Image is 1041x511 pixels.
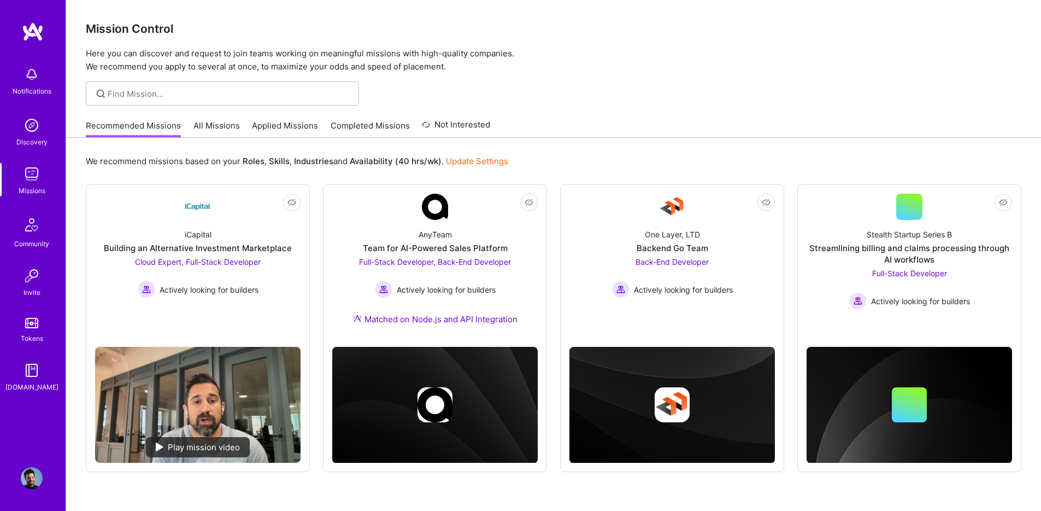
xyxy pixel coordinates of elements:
[849,292,867,310] img: Actively looking for builders
[867,229,952,240] div: Stealth Startup Series B
[332,347,538,463] img: cover
[21,333,43,344] div: Tokens
[21,467,43,489] img: User Avatar
[86,120,181,138] a: Recommended Missions
[872,269,947,278] span: Full-Stack Developer
[21,63,43,85] img: bell
[419,229,452,240] div: AnyTeam
[634,284,733,295] span: Actively looking for builders
[21,359,43,381] img: guide book
[21,114,43,136] img: discovery
[21,265,43,287] img: Invite
[21,163,43,185] img: teamwork
[637,242,708,254] div: Backend Go Team
[807,194,1012,324] a: Stealth Startup Series BStreamlining billing and claims processing through AI workflowsFull-Stack...
[95,347,301,463] img: No Mission
[108,88,351,100] input: Find Mission...
[146,437,250,457] div: Play mission video
[375,281,392,298] img: Actively looking for builders
[999,198,1008,207] i: icon EyeClosed
[269,156,290,166] b: Skills
[185,229,211,240] div: iCapital
[350,156,442,166] b: Availability (40 hrs/wk)
[331,120,410,138] a: Completed Missions
[569,347,775,463] img: cover
[659,194,685,220] img: Company Logo
[86,155,508,167] p: We recommend missions based on your , , and .
[19,212,45,238] img: Community
[19,185,45,196] div: Missions
[332,194,538,338] a: Company LogoAnyTeamTeam for AI-Powered Sales PlatformFull-Stack Developer, Back-End Developer Act...
[636,257,709,266] span: Back-End Developer
[294,156,333,166] b: Industries
[287,198,296,207] i: icon EyeClosed
[353,313,517,325] div: Matched on Node.js and API Integration
[525,198,533,207] i: icon EyeClosed
[569,194,775,324] a: Company LogoOne Layer, LTDBackend Go TeamBack-End Developer Actively looking for buildersActively...
[655,387,690,422] img: Company logo
[252,120,318,138] a: Applied Missions
[762,198,771,207] i: icon EyeClosed
[25,318,38,328] img: tokens
[16,136,48,148] div: Discovery
[95,194,301,338] a: Company LogoiCapitalBuilding an Alternative Investment MarketplaceCloud Expert, Full-Stack Develo...
[422,194,448,220] img: Company Logo
[104,242,292,254] div: Building an Alternative Investment Marketplace
[363,242,508,254] div: Team for AI-Powered Sales Platform
[807,347,1012,463] img: cover
[13,85,51,97] div: Notifications
[23,287,40,298] div: Invite
[807,242,1012,265] div: Streamlining billing and claims processing through AI workflows
[185,194,211,220] img: Company Logo
[359,257,511,266] span: Full-Stack Developer, Back-End Developer
[417,387,452,422] img: Company logo
[871,295,970,307] span: Actively looking for builders
[86,22,1021,36] h3: Mission Control
[422,118,490,138] a: Not Interested
[138,281,155,298] img: Actively looking for builders
[156,443,163,451] img: play
[160,284,258,295] span: Actively looking for builders
[86,47,1021,73] p: Here you can discover and request to join teams working on meaningful missions with high-quality ...
[353,314,362,323] img: Ateam Purple Icon
[14,238,49,249] div: Community
[193,120,240,138] a: All Missions
[397,284,496,295] span: Actively looking for builders
[645,229,700,240] div: One Layer, LTD
[135,257,261,266] span: Cloud Expert, Full-Stack Developer
[18,467,45,489] a: User Avatar
[22,22,44,42] img: logo
[243,156,264,166] b: Roles
[95,88,107,100] i: icon SearchGrey
[612,281,630,298] img: Actively looking for builders
[446,156,508,166] a: Update Settings
[5,381,58,393] div: [DOMAIN_NAME]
